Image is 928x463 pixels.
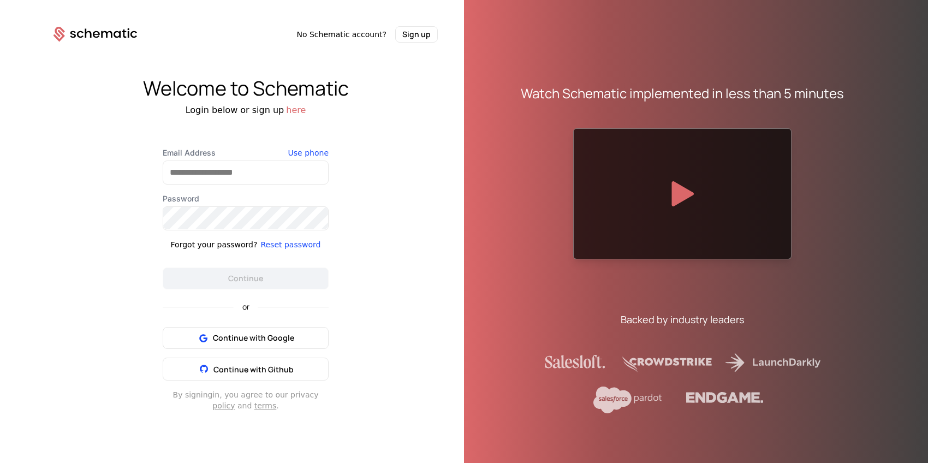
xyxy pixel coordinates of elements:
span: No Schematic account? [296,29,386,40]
button: Continue [163,268,329,289]
button: Reset password [260,239,320,250]
button: Use phone [288,147,329,158]
button: Continue with Google [163,327,329,349]
div: Forgot your password? [171,239,258,250]
span: or [234,303,258,311]
span: Continue with Github [213,364,294,375]
button: Sign up [395,26,438,43]
span: Continue with Google [213,333,294,343]
div: Login below or sign up [27,104,464,117]
div: Watch Schematic implemented in less than 5 minutes [521,85,844,102]
div: Backed by industry leaders [621,312,744,327]
a: policy [212,401,235,410]
button: Continue with Github [163,358,329,381]
a: terms [254,401,277,410]
div: By signing in , you agree to our privacy and . [163,389,329,411]
button: here [286,104,306,117]
div: Welcome to Schematic [27,78,464,99]
label: Password [163,193,329,204]
label: Email Address [163,147,329,158]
